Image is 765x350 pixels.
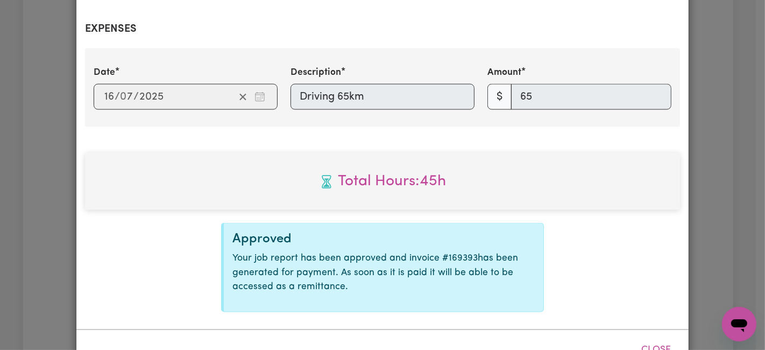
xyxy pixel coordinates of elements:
[115,91,120,103] span: /
[85,23,680,36] h2: Expenses
[94,66,115,80] label: Date
[251,89,268,105] button: Enter the date of expense
[487,84,512,110] span: $
[232,233,292,246] span: Approved
[133,91,139,103] span: /
[104,89,115,105] input: --
[120,92,126,102] span: 0
[235,89,251,105] button: Clear date
[94,170,671,193] span: Total hours worked: 45 hours
[487,66,521,80] label: Amount
[722,307,756,341] iframe: Button to launch messaging window
[291,84,474,110] input: Dring 70km
[139,89,164,105] input: ----
[232,252,535,295] p: Your job report has been approved and invoice # 169393 has been generated for payment. As soon as...
[121,89,133,105] input: --
[291,66,341,80] label: Description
